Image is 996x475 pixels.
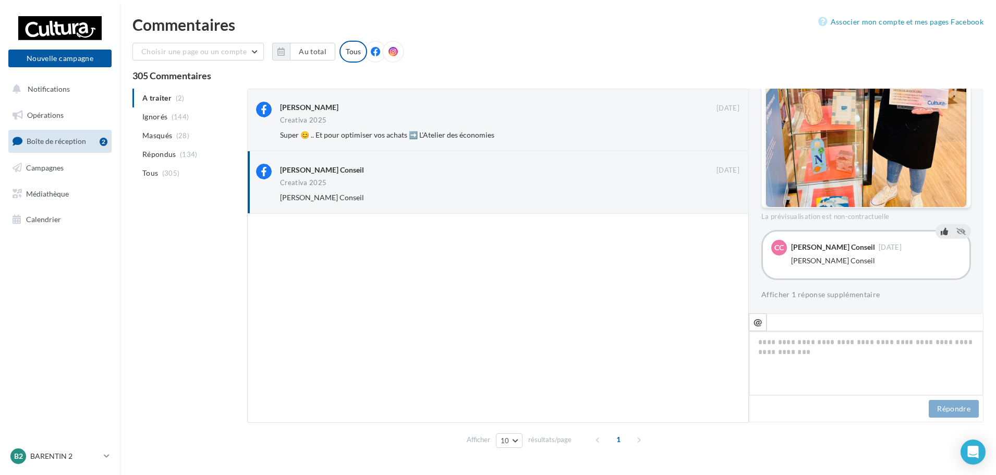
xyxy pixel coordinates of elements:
button: Afficher 1 réponse supplémentaire [761,288,880,301]
span: Tous [142,168,158,178]
span: (144) [172,113,189,121]
span: résultats/page [528,435,572,445]
div: Tous [339,41,367,63]
span: [DATE] [716,166,739,175]
button: Répondre [929,400,979,418]
div: [PERSON_NAME] Conseil [280,165,364,175]
div: 305 Commentaires [132,71,983,80]
span: B2 [14,451,23,461]
div: [PERSON_NAME] Conseil [791,255,961,266]
span: [DATE] [879,244,902,251]
div: Creativa 2025 [280,117,326,124]
span: [DATE] [716,104,739,113]
span: Ignorés [142,112,167,122]
button: Au total [272,43,335,60]
button: Notifications [6,78,110,100]
div: Creativa 2025 [280,179,326,186]
a: Opérations [6,104,114,126]
a: Médiathèque [6,183,114,205]
button: Nouvelle campagne [8,50,112,67]
div: 2 [100,138,107,146]
a: Boîte de réception2 [6,130,114,152]
button: Au total [290,43,335,60]
div: [PERSON_NAME] Conseil [791,243,875,251]
span: Notifications [28,84,70,93]
button: Choisir une page ou un compte [132,43,264,60]
button: @ [749,313,767,331]
a: Calendrier [6,209,114,230]
div: Open Intercom Messenger [961,440,986,465]
div: [PERSON_NAME] [280,102,338,113]
span: Masqués [142,130,172,141]
span: Campagnes [26,163,64,172]
span: Boîte de réception [27,137,86,145]
span: 1 [610,431,627,448]
div: La prévisualisation est non-contractuelle [761,208,971,222]
span: 10 [501,436,509,445]
a: Associer mon compte et mes pages Facebook [818,16,983,28]
button: 10 [496,433,523,448]
span: Opérations [27,111,64,119]
span: Super 😊 .. Et pour optimiser vos achats ➡️ L'Atelier des économies [280,130,494,139]
a: B2 BARENTIN 2 [8,446,112,466]
span: Répondus [142,149,176,160]
i: @ [754,317,762,326]
div: Commentaires [132,17,983,32]
span: (305) [162,169,180,177]
span: (28) [176,131,189,140]
p: BARENTIN 2 [30,451,100,461]
span: (134) [180,150,198,159]
span: [PERSON_NAME] Conseil [280,193,364,202]
span: Calendrier [26,215,61,224]
span: Choisir une page ou un compte [141,47,247,56]
span: Médiathèque [26,189,69,198]
span: Afficher [467,435,490,445]
a: Campagnes [6,157,114,179]
span: CC [774,242,784,253]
